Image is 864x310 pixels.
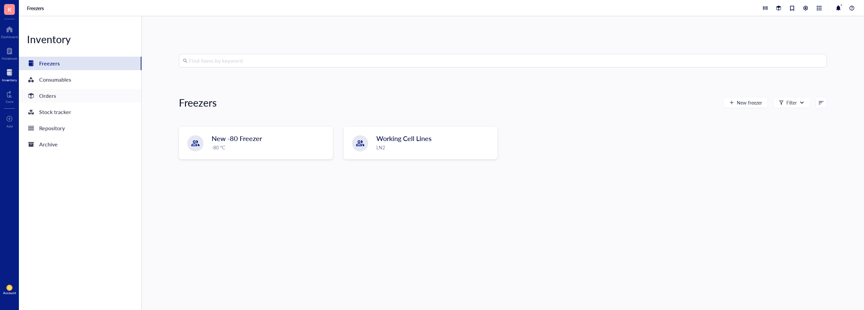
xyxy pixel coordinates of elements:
[19,89,141,103] a: Orders
[724,97,768,108] button: New freezer
[39,140,58,149] div: Archive
[39,91,56,101] div: Orders
[8,5,11,13] span: K
[19,32,141,46] div: Inventory
[6,89,13,104] a: Core
[19,105,141,119] a: Stock tracker
[19,73,141,86] a: Consumables
[19,121,141,135] a: Repository
[376,144,493,151] div: LN2
[2,46,17,60] a: Notebook
[1,35,18,39] div: Dashboard
[3,291,16,295] div: Account
[737,100,762,105] span: New freezer
[2,56,17,60] div: Notebook
[6,100,13,104] div: Core
[39,107,71,117] div: Stock tracker
[376,134,432,143] span: Working Cell Lines
[27,5,45,11] a: Freezers
[39,75,71,84] div: Consumables
[786,99,797,106] div: Filter
[2,67,17,82] a: Inventory
[8,286,11,290] span: SJ
[1,24,18,39] a: Dashboard
[179,96,217,109] div: Freezers
[2,78,17,82] div: Inventory
[6,124,13,128] div: Add
[19,138,141,151] a: Archive
[19,57,141,70] a: Freezers
[212,134,262,143] span: New -80 Freezer
[39,123,65,133] div: Repository
[212,144,328,151] div: -80 °C
[39,59,60,68] div: Freezers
